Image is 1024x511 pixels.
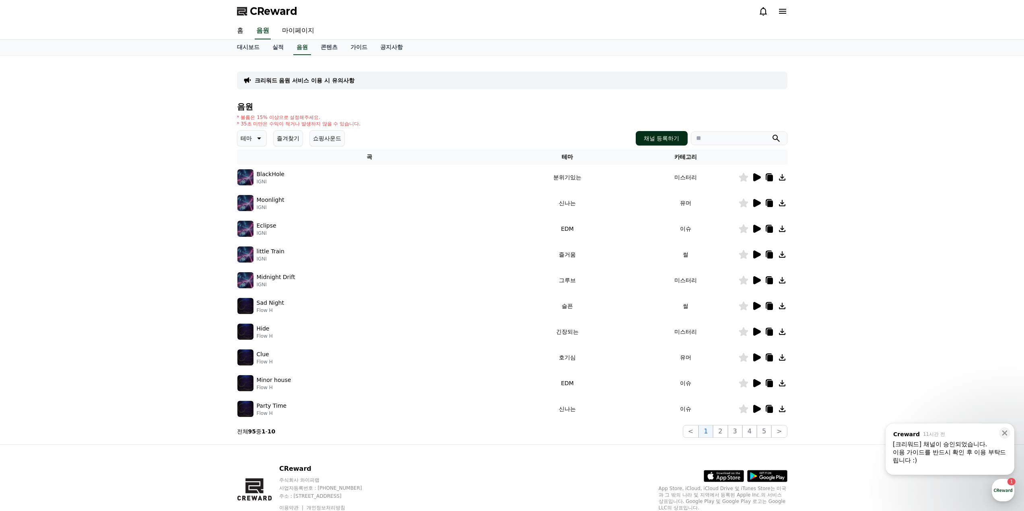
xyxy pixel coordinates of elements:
a: 콘텐츠 [314,40,344,55]
td: 신나는 [502,190,633,216]
p: Sad Night [257,299,284,307]
a: 설정 [104,255,155,275]
p: 전체 중 - [237,427,276,435]
img: music [237,272,253,288]
p: Eclipse [257,222,276,230]
td: 미스터리 [633,267,738,293]
p: Hide [257,324,270,333]
th: 카테고리 [633,150,738,164]
p: IGNI [257,230,276,236]
p: * 볼륨은 15% 이상으로 설정해주세요. [237,114,361,121]
td: 즐거움 [502,242,633,267]
a: 가이드 [344,40,374,55]
span: CReward [250,5,297,18]
a: 홈 [2,255,53,275]
span: 1 [82,254,84,261]
p: IGNI [257,179,284,185]
a: 공지사항 [374,40,409,55]
button: 5 [757,425,771,438]
img: music [237,349,253,365]
p: App Store, iCloud, iCloud Drive 및 iTunes Store는 미국과 그 밖의 나라 및 지역에서 등록된 Apple Inc.의 서비스 상표입니다. Goo... [659,485,787,511]
strong: 10 [268,428,275,435]
td: 그루브 [502,267,633,293]
a: 홈 [231,23,250,39]
p: CReward [279,464,377,474]
p: Flow H [257,384,291,391]
td: EDM [502,216,633,242]
button: 4 [742,425,757,438]
img: music [237,375,253,391]
th: 테마 [502,150,633,164]
button: 테마 [237,130,267,146]
td: 분위기있는 [502,164,633,190]
td: 호기심 [502,345,633,370]
p: 주식회사 와이피랩 [279,477,377,483]
img: music [237,221,253,237]
p: Flow H [257,410,287,417]
button: 2 [713,425,727,438]
p: 사업자등록번호 : [PHONE_NUMBER] [279,485,377,491]
span: 대화 [74,267,83,274]
button: 3 [728,425,742,438]
td: 슬픈 [502,293,633,319]
td: EDM [502,370,633,396]
p: * 35초 미만은 수익이 적거나 발생하지 않을 수 있습니다. [237,121,361,127]
a: 개인정보처리방침 [307,505,345,511]
button: > [771,425,787,438]
img: music [237,246,253,263]
p: IGNI [257,204,284,211]
p: Flow H [257,359,273,365]
button: 즐겨찾기 [273,130,303,146]
p: Midnight Drift [257,273,295,281]
img: music [237,298,253,314]
button: 채널 등록하기 [636,131,687,146]
strong: 95 [248,428,256,435]
th: 곡 [237,150,502,164]
td: 미스터리 [633,164,738,190]
a: CReward [237,5,297,18]
p: Clue [257,350,269,359]
p: Party Time [257,402,287,410]
a: 음원 [293,40,311,55]
span: 설정 [124,267,134,273]
a: 마이페이지 [276,23,321,39]
img: music [237,401,253,417]
a: 음원 [255,23,271,39]
p: 테마 [241,133,252,144]
td: 썰 [633,242,738,267]
a: 대시보드 [231,40,266,55]
p: IGNI [257,256,284,262]
td: 썰 [633,293,738,319]
td: 긴장되는 [502,319,633,345]
strong: 1 [262,428,266,435]
img: music [237,324,253,340]
h4: 음원 [237,102,787,111]
p: 주소 : [STREET_ADDRESS] [279,493,377,499]
p: Flow H [257,333,273,339]
p: Moonlight [257,196,284,204]
td: 신나는 [502,396,633,422]
span: 홈 [25,267,30,273]
a: 크리워드 음원 서비스 이용 시 유의사항 [255,76,354,84]
button: < [683,425,698,438]
img: music [237,169,253,185]
a: 1대화 [53,255,104,275]
a: 이용약관 [279,505,305,511]
p: little Train [257,247,284,256]
button: 1 [698,425,713,438]
p: Minor house [257,376,291,384]
td: 유머 [633,190,738,216]
td: 유머 [633,345,738,370]
td: 이슈 [633,396,738,422]
p: BlackHole [257,170,284,179]
button: 쇼핑사운드 [309,130,345,146]
p: Flow H [257,307,284,314]
td: 미스터리 [633,319,738,345]
td: 이슈 [633,370,738,396]
p: IGNI [257,281,295,288]
a: 실적 [266,40,290,55]
td: 이슈 [633,216,738,242]
img: music [237,195,253,211]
